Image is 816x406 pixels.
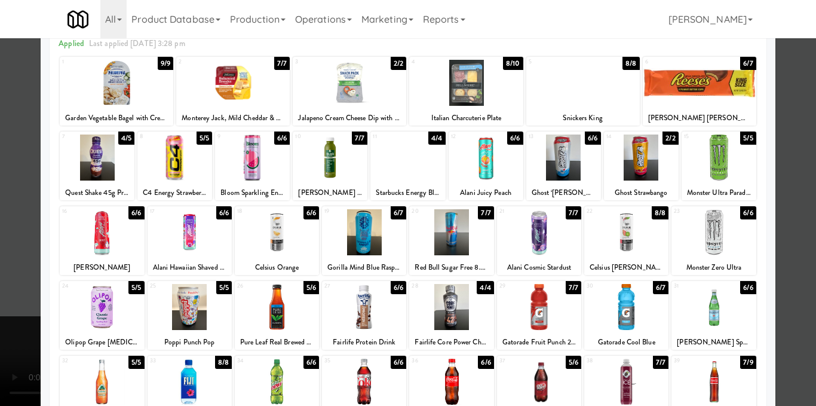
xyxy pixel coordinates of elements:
div: 39 [674,356,714,366]
div: 58/8Snickers King [526,57,640,126]
div: 5/5 [128,356,144,369]
div: 23 [674,206,714,216]
div: 6/6 [303,206,319,219]
div: 7/9 [740,356,756,369]
div: 6/6 [303,356,319,369]
div: 5/5 [216,281,232,294]
img: Micromart [68,9,88,30]
span: Last applied [DATE] 3:28 pm [89,38,185,49]
div: Celsius Orange [237,260,317,275]
div: Ghost Strawbango [606,185,677,200]
div: 5/6 [566,356,581,369]
div: Alani Cosmic Stardust [497,260,581,275]
div: 16 [62,206,102,216]
div: 96/6Bloom Sparkling Energy [215,132,290,200]
div: 9/9 [158,57,173,70]
div: 26 [237,281,277,291]
div: 8/8 [622,57,639,70]
div: 29 [499,281,539,291]
div: 2 [179,57,233,67]
div: Gorilla Mind Blue Raspberry [324,260,404,275]
div: [PERSON_NAME] [PERSON_NAME] Size [645,111,754,126]
div: Pure Leaf Real Brewed Tea [237,335,317,350]
div: 155/5Monster Ultra Paradise Zero Sugar [682,132,756,200]
div: 25 [150,281,190,291]
div: Italian Charcuterie Plate [409,111,523,126]
div: Monster Ultra Paradise Zero Sugar [682,185,756,200]
div: Monster Ultra Paradise Zero Sugar [683,185,754,200]
div: 6 [645,57,700,67]
div: 17 [150,206,190,216]
div: 14 [606,132,642,142]
div: Alani Hawaiian Shaved Ice [149,260,230,275]
div: 284/4Fairlife Core Power Chocolate 14oz [409,281,493,350]
div: Fairlife Core Power Chocolate 14oz [409,335,493,350]
div: 4 [412,57,466,67]
div: 7/7 [566,281,581,294]
div: 4/4 [477,281,493,294]
div: Ghost Strawbango [604,185,679,200]
div: 27/7Monterey Jack, Mild Cheddar & Wheat Thins, Sargento [176,57,290,126]
div: C4 Energy Strawberry Starburst! [139,185,210,200]
div: 5/5 [128,281,144,294]
div: Quest Shake 45g Protein [60,185,134,200]
div: Garden Vegetable Bagel with Cream Cheese, [GEOGRAPHIC_DATA] [62,111,171,126]
div: 236/6Monster Zero Ultra [671,206,756,275]
div: Olipop Grape [MEDICAL_DATA] Soda [60,335,144,350]
div: 31 [674,281,714,291]
div: Alani Cosmic Stardust [499,260,579,275]
div: Monster Zero Ultra [671,260,756,275]
div: Red Bull Sugar Free 8.4oz [409,260,493,275]
div: [PERSON_NAME] Sparkling Water [671,335,756,350]
div: Ghost ‘[PERSON_NAME] Pop [528,185,599,200]
div: 6/7 [391,206,406,219]
div: Bloom Sparkling Energy [215,185,290,200]
div: Fairlife Protein Drink [322,335,406,350]
div: 142/2Ghost Strawbango [604,132,679,200]
div: 297/7Gatorade Fruit Punch 20 oz [497,281,581,350]
div: 8 [140,132,175,142]
div: 276/6Fairlife Protein Drink [322,281,406,350]
div: 3 [295,57,349,67]
div: Snickers King [528,111,638,126]
div: [PERSON_NAME] [PERSON_NAME] Size [643,111,756,126]
div: 48/10Italian Charcuterie Plate [409,57,523,126]
div: 2/2 [662,132,678,145]
div: 7/7 [653,356,668,369]
div: Gorilla Mind Blue Raspberry [322,260,406,275]
div: 166/6[PERSON_NAME] [60,206,144,275]
div: 28 [412,281,452,291]
div: 10 [295,132,330,142]
div: 6/6 [478,356,493,369]
div: 8/10 [503,57,523,70]
div: 36 [412,356,452,366]
div: 22 [587,206,627,216]
div: 228/8Celsius [PERSON_NAME] [584,206,668,275]
div: 186/6Celsius Orange [235,206,319,275]
div: 107/7[PERSON_NAME] Juice [293,132,367,200]
div: 7/7 [274,57,290,70]
div: Monterey Jack, Mild Cheddar & Wheat Thins, Sargento [178,111,288,126]
div: 1 [62,57,116,67]
div: 32/2Jalapeno Cream Cheese Dip with Pretzels [293,57,406,126]
div: 6/6 [740,206,756,219]
div: 5/5 [740,132,756,145]
div: 35 [324,356,364,366]
div: Celsius [PERSON_NAME] [584,260,668,275]
div: Alani Hawaiian Shaved Ice [148,260,232,275]
div: 5/6 [303,281,319,294]
div: 19/9Garden Vegetable Bagel with Cream Cheese, [GEOGRAPHIC_DATA] [60,57,173,126]
div: 136/6Ghost ‘[PERSON_NAME] Pop [526,132,601,200]
div: Poppi Punch Pop [148,335,232,350]
div: 255/5Poppi Punch Pop [148,281,232,350]
div: 306/7Gatorade Cool Blue [584,281,668,350]
div: 27 [324,281,364,291]
div: Ghost ‘[PERSON_NAME] Pop [526,185,601,200]
div: 6/6 [274,132,290,145]
div: 11 [373,132,408,142]
div: 38 [587,356,627,366]
div: 114/4Starbucks Energy Blueberry Lemonade [370,132,445,200]
div: 7/7 [352,132,367,145]
div: 33 [150,356,190,366]
div: Starbucks Energy Blueberry Lemonade [370,185,445,200]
